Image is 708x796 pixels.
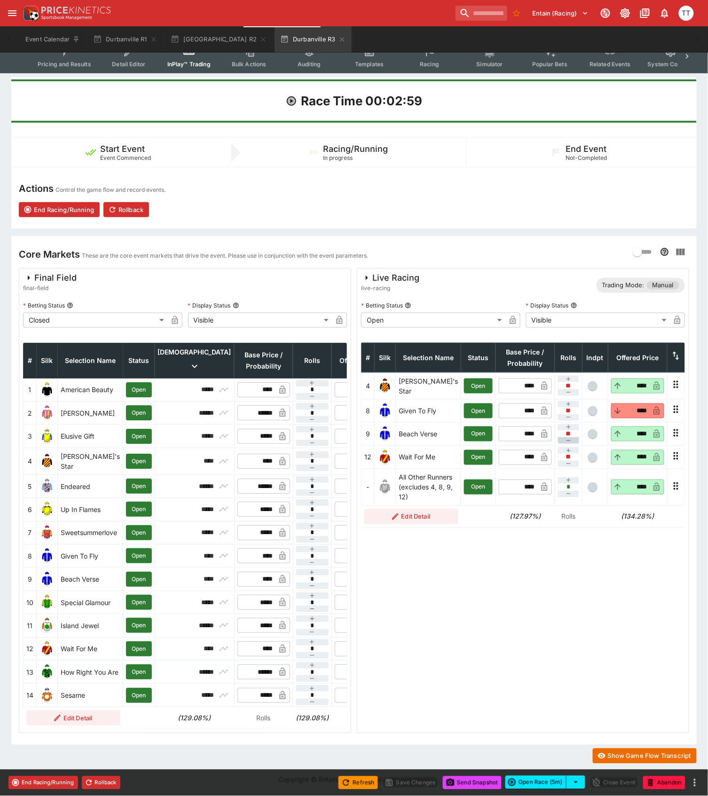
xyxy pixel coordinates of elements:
[637,5,653,22] button: Documentation
[39,429,55,444] img: runner 3
[39,548,55,563] img: runner 8
[505,776,585,789] div: split button
[39,525,55,540] img: runner 7
[676,3,697,24] button: Tala Taufale
[338,776,378,789] button: Refresh
[555,343,582,372] th: Rolls
[24,378,37,401] td: 1
[126,595,152,610] button: Open
[509,6,524,21] button: No Bookmarks
[58,567,123,591] td: Beach Verse
[58,343,123,378] th: Selection Name
[532,61,567,68] span: Popular Bets
[58,591,123,614] td: Special Glamour
[126,405,152,420] button: Open
[461,343,496,372] th: Status
[39,502,55,517] img: runner 6
[378,378,393,394] img: runner 4
[126,641,152,656] button: Open
[100,154,151,161] span: Event Commenced
[24,521,37,544] td: 7
[39,664,55,679] img: runner 13
[362,446,375,469] td: 12
[87,26,163,53] button: Durbanville R1
[582,343,608,372] th: Independent
[361,313,505,328] div: Open
[361,272,419,284] div: Live Racing
[689,777,700,788] button: more
[39,405,55,420] img: runner 2
[188,301,231,309] p: Display Status
[24,567,37,591] td: 9
[464,403,493,418] button: Open
[155,343,234,378] th: [DEMOGRAPHIC_DATA]
[58,544,123,567] td: Given To Fly
[126,479,152,494] button: Open
[58,425,123,448] td: Elusive Gift
[24,448,37,474] td: 4
[378,480,393,495] img: blank-silk.png
[566,154,607,161] span: Not-Completed
[602,281,645,290] p: Trading Mode:
[39,479,55,494] img: runner 5
[617,5,634,22] button: Toggle light/dark mode
[39,595,55,610] img: runner 10
[100,143,145,154] h5: Start Event
[396,372,461,399] td: [PERSON_NAME]'s Star
[301,93,422,109] h1: Race Time 00:02:59
[298,61,321,68] span: Auditing
[23,301,65,309] p: Betting Status
[566,143,606,154] h5: End Event
[396,343,461,372] th: Selection Name
[167,61,211,68] span: InPlay™ Trading
[165,26,273,53] button: [GEOGRAPHIC_DATA] R2
[41,16,92,20] img: Sportsbook Management
[26,710,120,725] button: Edit Detail
[39,688,55,703] img: runner 14
[188,313,332,328] div: Visible
[58,378,123,401] td: American Beauty
[103,202,149,217] button: Rollback
[58,637,123,660] td: Wait For Me
[362,469,375,505] td: -
[126,454,152,469] button: Open
[656,5,673,22] button: Notifications
[58,498,123,521] td: Up In Flames
[378,403,393,418] img: runner 8
[126,429,152,444] button: Open
[593,749,697,764] button: Show Game Flow Transcript
[39,618,55,633] img: runner 11
[375,343,396,372] th: Silk
[39,641,55,656] img: runner 12
[293,343,331,378] th: Rolls
[24,343,37,378] th: #
[41,7,111,14] img: PriceKinetics
[323,143,388,154] h5: Racing/Running
[378,426,393,441] img: runner 9
[464,450,493,465] button: Open
[611,512,665,521] h6: (134.28%)
[58,614,123,637] td: Island Jewel
[648,61,694,68] span: System Controls
[405,302,411,309] button: Betting Status
[362,399,375,422] td: 8
[58,448,123,474] td: [PERSON_NAME]'s Star
[361,284,419,293] span: live-racing
[396,399,461,422] td: Given To Fly
[58,402,123,425] td: [PERSON_NAME]
[361,301,403,309] p: Betting Status
[275,26,351,53] button: Durbanville R3
[296,713,329,723] h6: (129.08%)
[23,313,167,328] div: Closed
[396,423,461,446] td: Beach Verse
[396,469,461,505] td: All Other Runners (excludes 4, 8, 9, 12)
[39,572,55,587] img: runner 9
[456,6,507,21] input: search
[597,5,614,22] button: Connected to PK
[126,548,152,563] button: Open
[566,776,585,789] button: select merge strategy
[24,498,37,521] td: 6
[526,313,670,328] div: Visible
[126,382,152,397] button: Open
[157,713,231,723] h6: (129.08%)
